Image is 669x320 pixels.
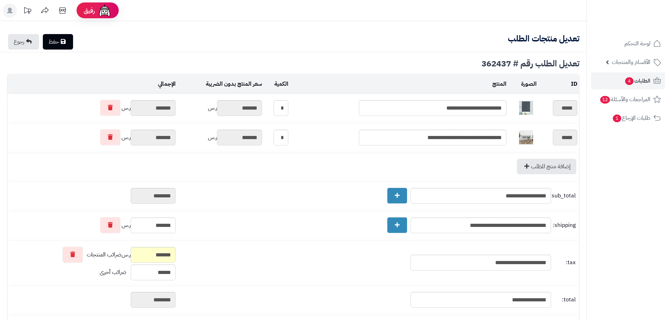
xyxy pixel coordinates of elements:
[553,192,576,200] span: sub_total:
[624,39,650,48] span: لوحة التحكم
[7,74,177,94] td: الإجمالي
[612,113,650,123] span: طلبات الإرجاع
[9,129,176,145] div: ر.س
[98,4,112,18] img: ai-face.png
[179,130,262,145] div: ر.س
[84,6,95,15] span: رفيق
[591,72,665,89] a: الطلبات4
[591,110,665,126] a: طلبات الإرجاع1
[613,115,621,122] span: 1
[7,59,579,68] div: تعديل الطلب رقم # 362437
[508,32,579,45] b: تعديل منتجات الطلب
[290,74,508,94] td: المنتج
[612,57,650,67] span: الأقسام والمنتجات
[621,19,662,34] img: logo-2.png
[538,74,579,94] td: ID
[264,74,290,94] td: الكمية
[591,35,665,52] a: لوحة التحكم
[624,76,650,86] span: الطلبات
[8,34,39,50] a: رجوع
[179,100,262,116] div: ر.س
[517,159,576,174] a: إضافة منتج للطلب
[591,91,665,108] a: المراجعات والأسئلة12
[625,77,634,85] span: 4
[519,130,533,144] img: 1751710960-1-40x40.png
[553,296,576,304] span: total:
[519,101,533,115] img: 1705504400-220214010069-40x40.jpg
[9,247,176,263] div: ر.س
[100,268,126,276] span: ضرائب أخرى
[599,94,650,104] span: المراجعات والأسئلة
[9,100,176,116] div: ر.س
[553,221,576,229] span: shipping:
[87,251,122,259] span: ضرائب المنتجات
[9,217,176,233] div: ر.س
[600,96,610,104] span: 12
[43,34,73,50] a: حفظ
[177,74,264,94] td: سعر المنتج بدون الضريبة
[19,4,36,19] a: تحديثات المنصة
[553,259,576,267] span: tax:
[508,74,539,94] td: الصورة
